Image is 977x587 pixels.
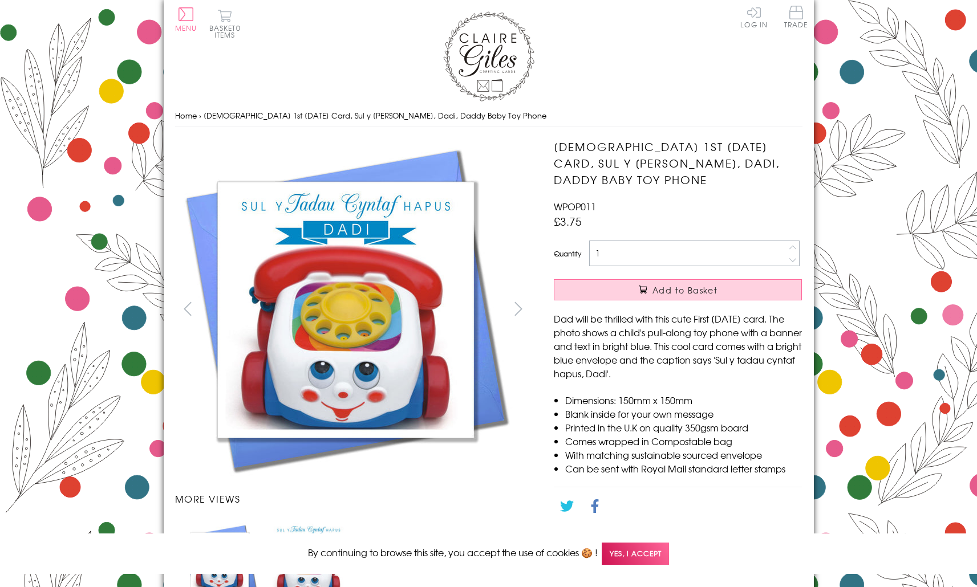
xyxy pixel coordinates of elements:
span: £3.75 [554,213,582,229]
li: Printed in the U.K on quality 350gsm board [565,421,802,434]
a: Go back to the collection [564,530,674,544]
button: prev [175,296,201,321]
label: Quantity [554,248,581,259]
span: Add to Basket [652,284,717,296]
h1: [DEMOGRAPHIC_DATA] 1st [DATE] Card, Sul y [PERSON_NAME], Dadi, Daddy Baby Toy Phone [554,138,802,187]
span: › [199,110,201,121]
img: Welsh 1st Father's Day Card, Sul y Tadau Hapus, Dadi, Daddy Baby Toy Phone [175,138,517,480]
button: Basket0 items [209,9,241,38]
button: next [505,296,531,321]
span: Yes, I accept [602,543,669,565]
p: Dad will be thrilled with this cute First [DATE] card. The photo shows a child's pull-along toy p... [554,312,802,380]
li: With matching sustainable sourced envelope [565,448,802,462]
li: Dimensions: 150mm x 150mm [565,393,802,407]
li: Comes wrapped in Compostable bag [565,434,802,448]
span: [DEMOGRAPHIC_DATA] 1st [DATE] Card, Sul y [PERSON_NAME], Dadi, Daddy Baby Toy Phone [204,110,546,121]
h3: More views [175,492,532,506]
a: Home [175,110,197,121]
a: Log In [740,6,768,28]
a: Trade [784,6,808,30]
span: Menu [175,23,197,33]
li: Can be sent with Royal Mail standard letter stamps [565,462,802,475]
img: Claire Giles Greetings Cards [443,11,534,101]
span: WPOP011 [554,199,596,213]
span: 0 items [214,23,241,40]
button: Add to Basket [554,279,802,300]
nav: breadcrumbs [175,104,802,128]
span: Trade [784,6,808,28]
li: Blank inside for your own message [565,407,802,421]
button: Menu [175,7,197,31]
